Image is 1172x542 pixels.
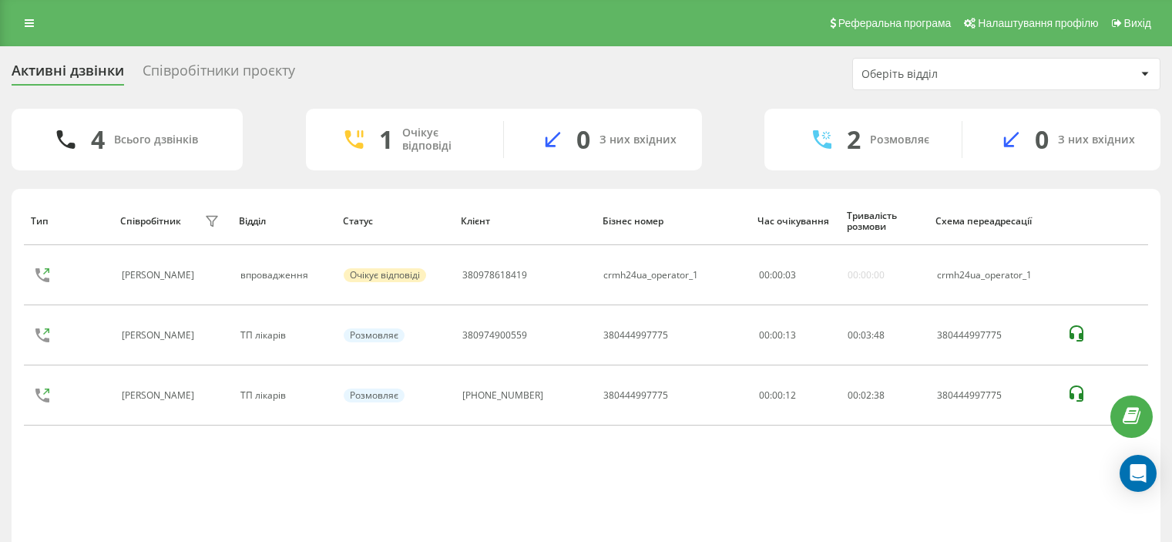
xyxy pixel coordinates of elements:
div: 00:00:12 [759,390,831,401]
div: Оберіть відділ [861,68,1046,81]
div: 380444997775 [603,390,668,401]
div: Тривалість розмови [847,210,922,233]
div: [PHONE_NUMBER] [462,390,543,401]
div: 00:00:13 [759,330,831,341]
div: 380444997775 [937,390,1050,401]
span: 00 [848,389,858,402]
div: ТП лікарів [240,330,327,341]
span: 48 [874,328,885,342]
div: Співробітники проєкту [143,62,295,86]
div: [PERSON_NAME] [122,270,198,281]
div: З них вхідних [599,133,677,146]
div: : : [848,390,885,401]
div: 380444997775 [603,330,668,341]
div: : : [848,330,885,341]
span: 00 [848,328,858,342]
span: Реферальна програма [838,17,952,29]
div: Очікує відповіді [402,126,480,153]
div: Відділ [239,216,328,227]
div: 4 [91,125,105,154]
div: Розмовляє [870,133,929,146]
div: Всього дзвінків [114,133,198,146]
div: Бізнес номер [603,216,744,227]
div: Співробітник [120,216,181,227]
div: 0 [576,125,590,154]
div: Час очікування [757,216,832,227]
div: : : [759,270,796,281]
div: Тип [31,216,106,227]
div: З них вхідних [1058,133,1135,146]
div: Схема переадресації [935,216,1052,227]
div: Розмовляє [344,389,405,402]
div: [PERSON_NAME] [122,330,198,341]
span: 03 [861,328,871,342]
div: Статус [343,216,447,227]
div: 380978618419 [462,270,527,281]
div: впровадження [240,270,327,281]
div: 00:00:00 [848,270,885,281]
div: 380444997775 [937,330,1050,341]
div: 1 [379,125,393,154]
div: Розмовляє [344,328,405,342]
div: Активні дзвінки [12,62,124,86]
div: 0 [1035,125,1049,154]
span: 03 [785,268,796,281]
div: [PERSON_NAME] [122,390,198,401]
div: Open Intercom Messenger [1120,455,1157,492]
span: 00 [772,268,783,281]
div: crmh24ua_operator_1 [937,270,1050,281]
span: Налаштування профілю [978,17,1098,29]
div: 2 [847,125,861,154]
span: 38 [874,389,885,402]
span: Вихід [1124,17,1151,29]
div: 380974900559 [462,330,527,341]
div: crmh24ua_operator_1 [603,270,698,281]
span: 02 [861,389,871,402]
div: Клієнт [461,216,588,227]
div: Очікує відповіді [344,268,426,282]
div: ТП лікарів [240,390,327,401]
span: 00 [759,268,770,281]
